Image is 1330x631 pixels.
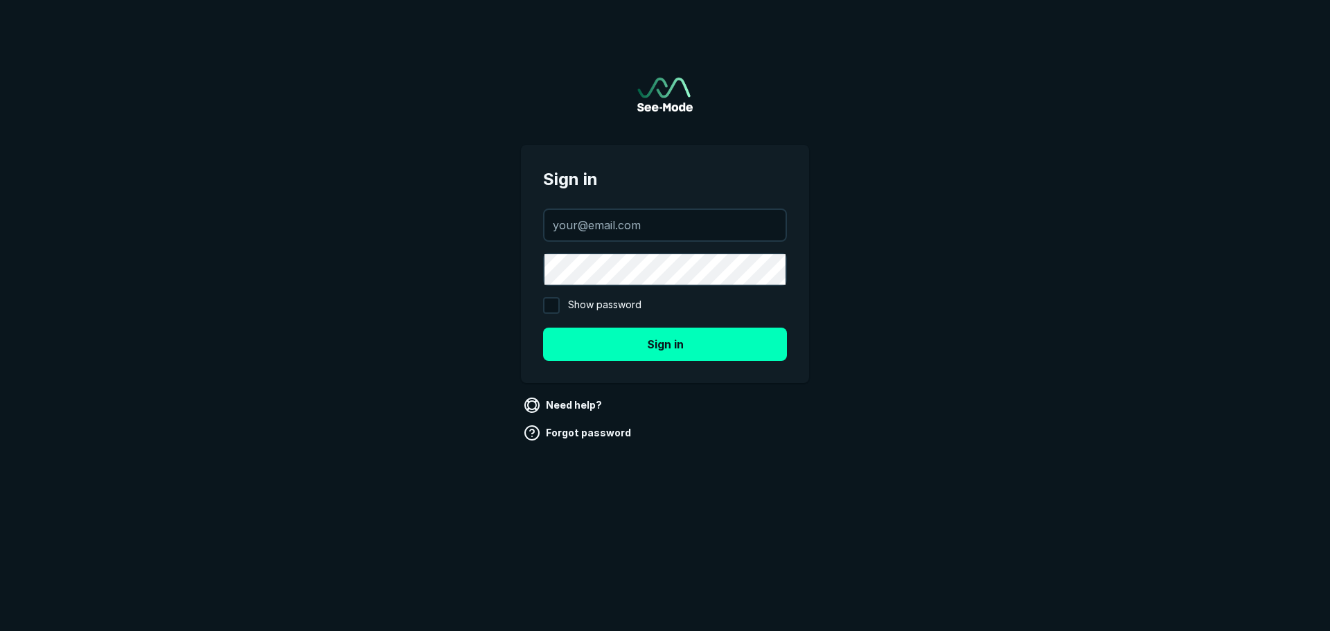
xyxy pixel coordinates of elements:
a: Need help? [521,394,608,416]
a: Forgot password [521,422,637,444]
input: your@email.com [544,210,786,240]
span: Sign in [543,167,787,192]
a: Go to sign in [637,78,693,112]
img: See-Mode Logo [637,78,693,112]
button: Sign in [543,328,787,361]
span: Show password [568,297,641,314]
